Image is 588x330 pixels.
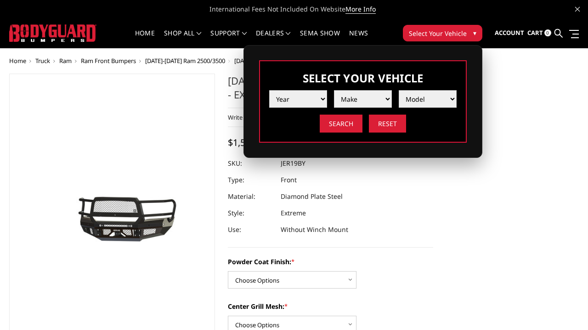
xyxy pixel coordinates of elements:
span: Select Your Vehicle [409,29,467,38]
a: [DATE]-[DATE] Ram 2500/3500 [145,57,225,65]
label: Powder Coat Finish: [228,257,434,266]
input: Search [320,115,362,133]
input: Reset [369,115,406,133]
span: Cart [527,29,543,37]
h1: [DATE]-[DATE] Ram 2500-3500 - FT Series - Extreme Front Bumper [228,74,434,108]
dt: Type: [228,172,274,188]
a: Ram [59,57,72,65]
select: Please select the value from list. [269,90,327,108]
a: News [349,30,368,48]
button: Select Your Vehicle [403,25,482,41]
img: BODYGUARD BUMPERS [9,24,96,41]
a: SEMA Show [300,30,340,48]
label: Center Grill Mesh: [228,301,434,311]
span: [DATE]-[DATE] Ram 2500-3500 - FT Series - Extreme Front Bumper [234,57,410,65]
a: Ram Front Bumpers [81,57,136,65]
a: Home [9,57,26,65]
h3: Select Your Vehicle [269,70,457,86]
dt: Use: [228,221,274,238]
a: Account [495,21,524,46]
select: Please select the value from list. [334,90,392,108]
span: $1,595.00 - $1,995.00 [228,136,315,149]
dd: Front [281,172,297,188]
a: Write a Review [228,113,268,122]
dd: Extreme [281,205,306,221]
dt: Material: [228,188,274,205]
a: shop all [164,30,201,48]
a: Cart 0 [527,21,551,46]
dd: JER19BY [281,155,305,172]
dd: Diamond Plate Steel [281,188,343,205]
span: Account [495,29,524,37]
a: Dealers [256,30,291,48]
dt: SKU: [228,155,274,172]
a: Home [135,30,155,48]
span: 0 [544,29,551,36]
a: More Info [345,5,376,14]
a: Truck [35,57,50,65]
dd: Without Winch Mount [281,221,348,238]
a: Support [210,30,247,48]
span: ▾ [473,28,476,38]
dt: Style: [228,205,274,221]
